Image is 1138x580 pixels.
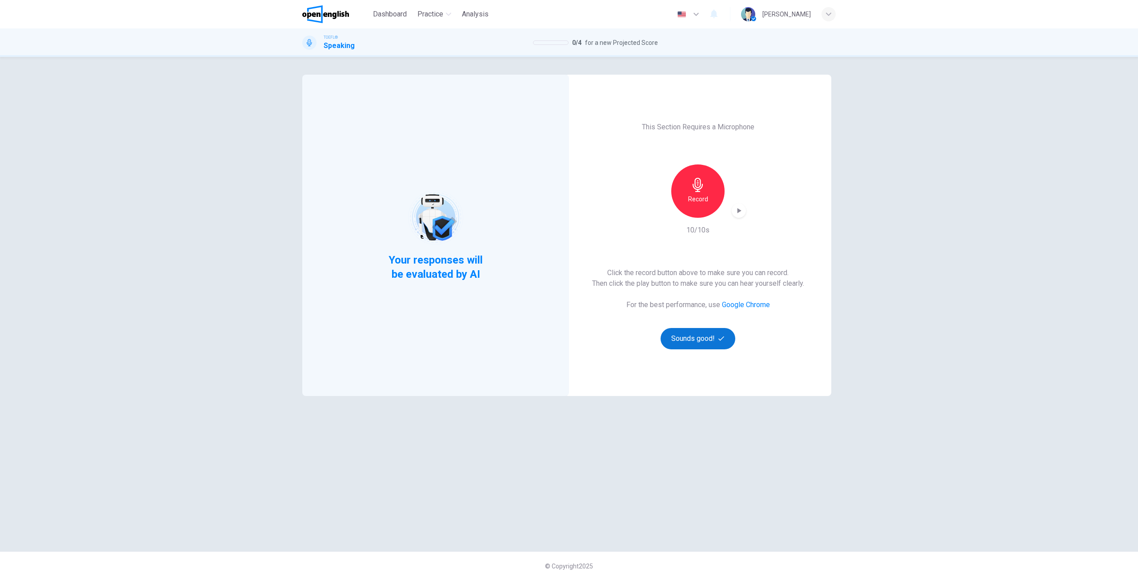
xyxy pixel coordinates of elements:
button: Sounds good! [661,328,735,349]
span: Dashboard [373,9,407,20]
h6: 10/10s [686,225,709,236]
button: Analysis [458,6,492,22]
button: Dashboard [369,6,410,22]
h6: Click the record button above to make sure you can record. Then click the play button to make sur... [592,268,804,289]
span: Practice [417,9,443,20]
img: en [676,11,687,18]
h6: This Section Requires a Microphone [642,122,754,132]
span: for a new Projected Score [585,37,658,48]
a: OpenEnglish logo [302,5,369,23]
a: Google Chrome [722,300,770,309]
span: © Copyright 2025 [545,563,593,570]
span: 0 / 4 [572,37,581,48]
img: Profile picture [741,7,755,21]
h6: Record [688,194,708,204]
img: robot icon [407,189,464,246]
button: Practice [414,6,455,22]
h6: For the best performance, use [626,300,770,310]
span: Analysis [462,9,489,20]
h1: Speaking [324,40,355,51]
button: Record [671,164,725,218]
span: TOEFL® [324,34,338,40]
span: Your responses will be evaluated by AI [382,253,490,281]
div: [PERSON_NAME] [762,9,811,20]
img: OpenEnglish logo [302,5,349,23]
